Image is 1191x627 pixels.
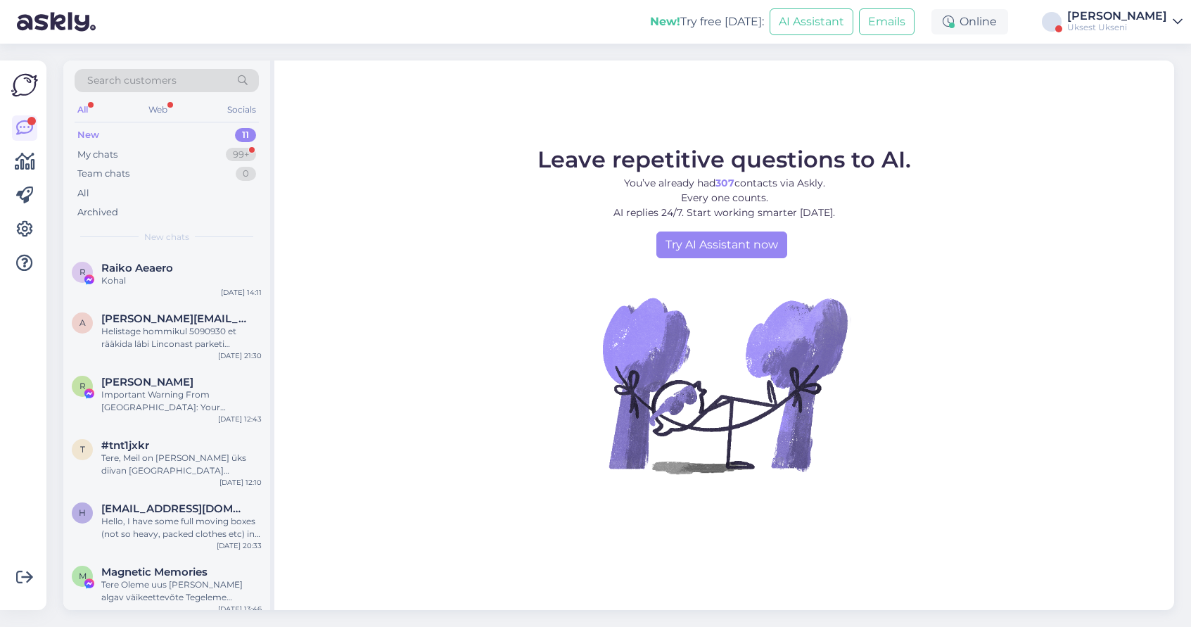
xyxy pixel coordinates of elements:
[715,177,734,189] b: 307
[101,515,262,540] div: Hello, I have some full moving boxes (not so heavy, packed clothes etc) in a storage place at par...
[80,444,85,455] span: t
[79,267,86,277] span: R
[101,274,262,287] div: Kohal
[77,148,117,162] div: My chats
[859,8,915,35] button: Emails
[217,540,262,551] div: [DATE] 20:33
[1067,22,1167,33] div: Uksest Ukseni
[650,13,764,30] div: Try free [DATE]:
[101,566,208,578] span: Magnetic Memories
[87,73,177,88] span: Search customers
[77,128,99,142] div: New
[77,186,89,201] div: All
[226,148,256,162] div: 99+
[235,128,256,142] div: 11
[79,381,86,391] span: R
[11,72,38,99] img: Askly Logo
[144,231,189,243] span: New chats
[219,477,262,488] div: [DATE] 12:10
[77,167,129,181] div: Team chats
[218,350,262,361] div: [DATE] 21:30
[1067,11,1183,33] a: [PERSON_NAME]Uksest Ukseni
[236,167,256,181] div: 0
[218,414,262,424] div: [DATE] 12:43
[101,376,193,388] span: Rafael Snow
[1067,11,1167,22] div: [PERSON_NAME]
[101,452,262,477] div: Tere, Meil on [PERSON_NAME] üks diivan [GEOGRAPHIC_DATA] kesklinnast Mustamäele toimetada. Kas sa...
[598,258,851,512] img: No Chat active
[101,388,262,414] div: Important Warning From [GEOGRAPHIC_DATA]: Your Facebook page is scheduled for permanent deletion ...
[101,439,149,452] span: #tnt1jxkr
[218,604,262,614] div: [DATE] 13:46
[79,507,86,518] span: h
[656,232,787,258] a: Try AI Assistant now
[79,317,86,328] span: a
[101,578,262,604] div: Tere Oleme uus [PERSON_NAME] algav väikeettevõte Tegeleme fotomagnetite valmistamisega, 5x5 cm, n...
[101,325,262,350] div: Helistage hommikul 5090930 et rääkida läbi Linconast parketi toomine Pallasti 44 5
[101,312,248,325] span: andreas.aho@gmail.com
[537,176,911,220] p: You’ve already had contacts via Askly. Every one counts. AI replies 24/7. Start working smarter [...
[537,146,911,173] span: Leave repetitive questions to AI.
[221,287,262,298] div: [DATE] 14:11
[146,101,170,119] div: Web
[650,15,680,28] b: New!
[770,8,853,35] button: AI Assistant
[101,502,248,515] span: handeyetkinn@gmail.com
[77,205,118,220] div: Archived
[931,9,1008,34] div: Online
[224,101,259,119] div: Socials
[101,262,173,274] span: Raiko Aeaero
[79,571,87,581] span: M
[75,101,91,119] div: All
